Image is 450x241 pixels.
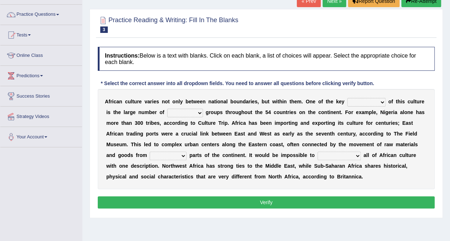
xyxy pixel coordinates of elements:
[218,120,221,126] b: T
[330,99,333,104] b: e
[152,99,154,104] b: i
[209,109,211,115] b: r
[318,120,321,126] b: p
[284,99,287,104] b: n
[235,120,237,126] b: f
[391,99,393,104] b: f
[369,109,372,115] b: p
[182,120,185,126] b: n
[299,109,302,115] b: o
[303,120,306,126] b: n
[324,109,327,115] b: n
[239,99,243,104] b: n
[213,120,216,126] b: e
[179,99,180,104] b: l
[406,120,408,126] b: a
[407,99,410,104] b: c
[208,99,212,104] b: n
[355,120,359,126] b: u
[221,120,223,126] b: r
[247,109,251,115] b: u
[291,109,294,115] b: e
[291,99,294,104] b: h
[345,109,348,115] b: F
[362,109,364,115] b: a
[208,120,211,126] b: u
[240,120,243,126] b: c
[392,120,395,126] b: e
[108,109,111,115] b: s
[301,99,303,104] b: .
[395,120,398,126] b: s
[326,120,328,126] b: t
[391,120,392,126] b: i
[384,120,386,126] b: t
[124,109,125,115] b: l
[166,120,169,126] b: c
[333,109,336,115] b: e
[125,109,128,115] b: a
[138,109,141,115] b: n
[230,99,233,104] b: b
[324,120,326,126] b: r
[265,109,268,115] b: 5
[168,99,170,104] b: t
[150,99,152,104] b: r
[197,99,200,104] b: e
[115,109,118,115] b: h
[185,120,188,126] b: g
[162,99,165,104] b: n
[193,99,197,104] b: w
[257,99,259,104] b: ,
[260,109,262,115] b: e
[255,120,257,126] b: s
[245,109,248,115] b: o
[339,109,341,115] b: t
[180,99,183,104] b: y
[217,99,221,104] b: o
[246,99,248,104] b: a
[0,25,82,43] a: Tests
[105,99,108,104] b: A
[217,109,220,115] b: p
[329,109,330,115] b: i
[202,120,205,126] b: u
[332,120,335,126] b: g
[214,109,217,115] b: u
[98,15,238,33] h2: Practice Reading & Writing: Fill In The Blanks
[0,107,82,124] a: Strategy Videos
[145,99,147,104] b: v
[315,120,318,126] b: x
[239,120,240,126] b: i
[359,109,362,115] b: x
[318,99,321,104] b: o
[106,120,111,126] b: m
[172,99,175,104] b: o
[330,109,333,115] b: n
[393,109,395,115] b: i
[385,109,388,115] b: g
[129,120,132,126] b: n
[198,120,202,126] b: C
[265,99,268,104] b: u
[388,99,391,104] b: o
[211,109,214,115] b: o
[372,109,373,115] b: l
[407,109,410,115] b: n
[156,99,159,104] b: s
[338,120,339,126] b: i
[306,120,310,126] b: d
[386,120,389,126] b: u
[286,120,288,126] b: r
[354,120,355,126] b: t
[147,120,149,126] b: r
[147,99,150,104] b: a
[160,109,163,115] b: o
[251,109,252,115] b: t
[237,120,239,126] b: r
[284,120,287,126] b: o
[189,99,192,104] b: e
[164,120,166,126] b: a
[403,109,404,115] b: l
[135,120,137,126] b: 3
